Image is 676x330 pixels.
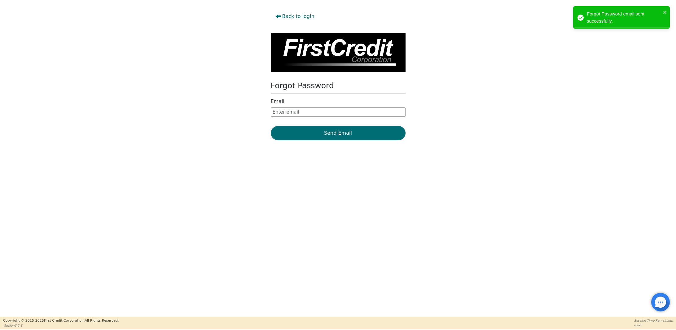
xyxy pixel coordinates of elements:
span: All Rights Reserved. [85,319,119,323]
img: logo-CMu_cnol.png [271,33,406,72]
p: Version 3.2.3 [3,323,119,328]
input: Enter email [271,107,406,117]
p: Copyright © 2015- 2025 First Credit Corporation. [3,318,119,323]
button: close [663,9,667,16]
h4: Email [271,98,284,104]
h1: Forgot Password [271,81,406,90]
p: Session Time Remaining: [634,318,673,323]
button: Send Email [271,126,406,140]
div: Forgot Password email sent successfully. [587,11,661,24]
p: 0:00 [634,323,673,328]
span: Back to login [282,13,314,20]
button: Back to login [271,9,319,24]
